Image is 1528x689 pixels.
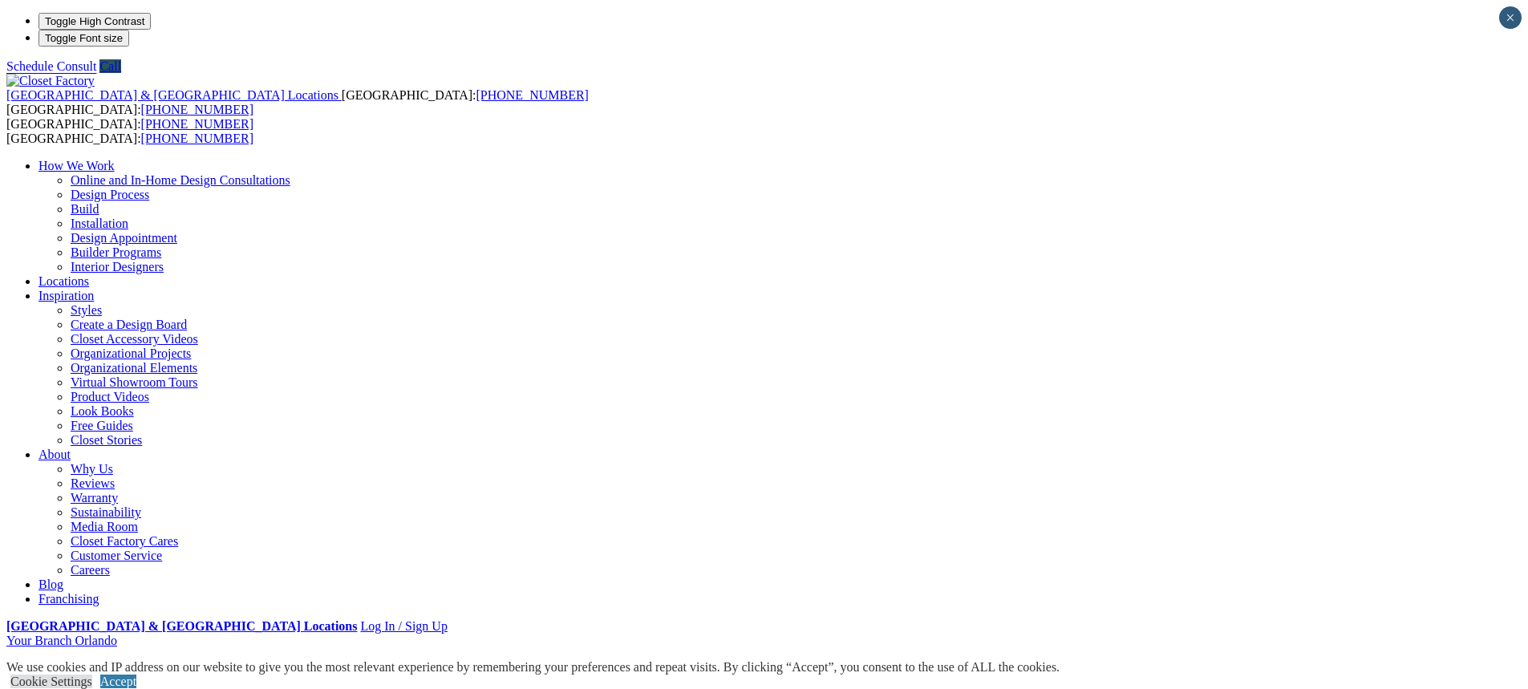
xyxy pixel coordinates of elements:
a: [PHONE_NUMBER] [476,88,588,102]
a: Closet Factory Cares [71,534,178,548]
a: [PHONE_NUMBER] [141,103,253,116]
a: Franchising [39,592,99,606]
button: Toggle Font size [39,30,129,47]
span: [GEOGRAPHIC_DATA] & [GEOGRAPHIC_DATA] Locations [6,88,338,102]
a: [PHONE_NUMBER] [141,132,253,145]
span: Toggle High Contrast [45,15,144,27]
a: Organizational Elements [71,361,197,375]
a: Online and In-Home Design Consultations [71,173,290,187]
a: Your Branch Orlando [6,634,117,647]
a: Design Process [71,188,149,201]
div: We use cookies and IP address on our website to give you the most relevant experience by remember... [6,660,1060,675]
a: Warranty [71,491,118,505]
a: Virtual Showroom Tours [71,375,198,389]
a: Locations [39,274,89,288]
a: Cookie Settings [10,675,92,688]
a: Look Books [71,404,134,418]
a: Product Videos [71,390,149,403]
a: Media Room [71,520,138,533]
a: [GEOGRAPHIC_DATA] & [GEOGRAPHIC_DATA] Locations [6,619,357,633]
a: Reviews [71,476,115,490]
a: Builder Programs [71,245,161,259]
button: Close [1499,6,1522,29]
button: Toggle High Contrast [39,13,151,30]
a: How We Work [39,159,115,172]
span: Your Branch [6,634,71,647]
span: [GEOGRAPHIC_DATA]: [GEOGRAPHIC_DATA]: [6,88,589,116]
a: Build [71,202,99,216]
a: Blog [39,578,63,591]
a: Inspiration [39,289,94,302]
a: Styles [71,303,102,317]
a: Log In / Sign Up [360,619,447,633]
a: Customer Service [71,549,162,562]
span: Toggle Font size [45,32,123,44]
a: Design Appointment [71,231,177,245]
a: Organizational Projects [71,347,191,360]
a: Sustainability [71,505,141,519]
a: [PHONE_NUMBER] [141,117,253,131]
a: Careers [71,563,110,577]
a: Closet Accessory Videos [71,332,198,346]
a: [GEOGRAPHIC_DATA] & [GEOGRAPHIC_DATA] Locations [6,88,342,102]
a: Closet Stories [71,433,142,447]
span: [GEOGRAPHIC_DATA]: [GEOGRAPHIC_DATA]: [6,117,253,145]
span: Orlando [75,634,116,647]
a: Interior Designers [71,260,164,274]
a: Installation [71,217,128,230]
a: Schedule Consult [6,59,96,73]
a: Call [99,59,121,73]
a: About [39,448,71,461]
a: Free Guides [71,419,133,432]
a: Why Us [71,462,113,476]
img: Closet Factory [6,74,95,88]
a: Accept [100,675,136,688]
a: Create a Design Board [71,318,187,331]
